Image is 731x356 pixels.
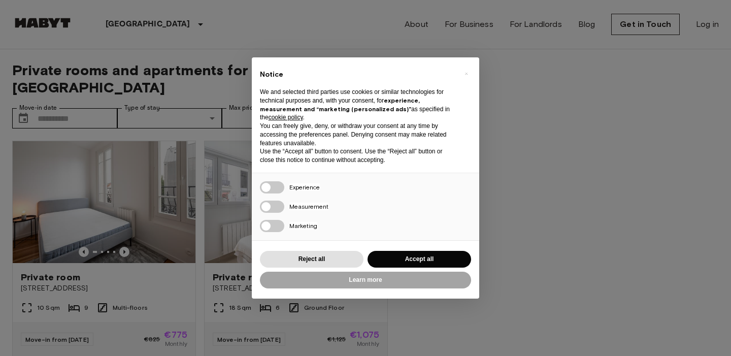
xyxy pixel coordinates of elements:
[464,68,468,80] span: ×
[260,251,363,268] button: Reject all
[269,114,303,121] a: cookie policy
[260,96,420,113] strong: experience, measurement and “marketing (personalized ads)”
[260,122,455,147] p: You can freely give, deny, or withdraw your consent at any time by accessing the preferences pane...
[289,183,320,191] span: Experience
[368,251,471,268] button: Accept all
[260,88,455,122] p: We and selected third parties use cookies or similar technologies for technical purposes and, wit...
[260,147,455,165] p: Use the “Accept all” button to consent. Use the “Reject all” button or close this notice to conti...
[260,70,455,80] h2: Notice
[458,66,474,82] button: Close this notice
[289,222,317,230] span: Marketing
[260,272,471,288] button: Learn more
[289,203,328,210] span: Measurement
